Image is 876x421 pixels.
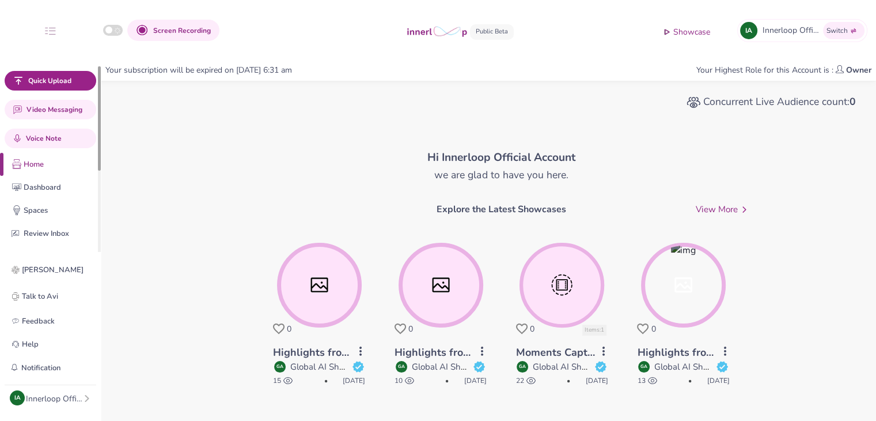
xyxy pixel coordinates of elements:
a: Highlights from Global AI Show (2) [637,345,809,359]
button: Screen Recording [127,20,219,41]
p: Spaces [24,205,95,217]
span: 13 [637,375,657,386]
div: GA [396,361,407,373]
span: Innerloop Official [763,24,820,36]
a: Global AI Show 's Innerloop Account [290,361,433,373]
span: 15 [273,375,293,386]
span: 0 [651,324,655,334]
h5: Concurrent Live Audience count : [687,95,856,110]
h5: we are glad to have you here. [434,169,568,181]
span: Quick Upload [28,76,71,86]
a: Highlights from Global AI Show (1) [395,345,567,359]
span: Switch [826,26,848,35]
a: Global AI Show 's Innerloop Account [654,361,797,373]
p: Showcase [673,27,710,39]
a: Talk to Avi [9,288,92,305]
div: GA [517,361,528,373]
a: Moments Captured at Global AI Show [516,345,700,359]
div: IA [10,390,25,405]
a: [PERSON_NAME] [9,261,92,279]
b: Owner [846,65,871,76]
span: Voice Note [26,133,62,144]
span: 22 [516,375,536,386]
a: Highlights from Global AI Show (4) [273,345,445,359]
a: Feedback [9,314,92,328]
b: Innerloop Official Account [442,150,575,165]
div: IA [740,22,757,39]
span: [DATE] [586,375,608,386]
button: Notification [9,360,61,375]
button: Voice Note [5,129,96,148]
a: Help [9,337,92,351]
p: Home [24,159,95,171]
a: Global AI Show 's Innerloop Account [412,361,554,373]
button: Video Messaging [5,100,96,119]
p: Notification [21,362,60,374]
span: 0 [408,324,413,334]
img: verified [716,360,729,373]
h6: Explore the Latest Showcases [437,204,566,215]
div: Your subscription will be expired on [DATE] 6:31 am [101,64,297,76]
img: verified [352,360,365,373]
span: Video Messaging [26,104,82,115]
img: audience count [687,95,701,110]
button: Switch [823,22,864,39]
span: [DATE] [464,375,487,386]
p: Review Inbox [24,228,95,240]
p: Dashboard [24,182,95,194]
span: [DATE] [707,375,729,386]
button: Quick Upload [5,71,96,91]
p: [PERSON_NAME] [22,264,84,276]
img: showcase icon [661,25,673,37]
span: 10 [395,375,414,386]
span: View More [696,203,751,216]
span: 0 [530,324,534,334]
img: verified [473,360,486,373]
p: Talk to Avi [22,291,58,303]
div: Innerloop Official Account [26,393,83,405]
b: 0 [850,95,856,108]
a: Global AI Show 's Innerloop Account [533,361,675,373]
img: verified [594,360,607,373]
div: GA [274,361,286,373]
p: Help [22,339,39,351]
span: [DATE] [343,375,365,386]
div: Your Highest Role for this Account is : [692,64,876,76]
p: Feedback [22,315,55,328]
div: GA [638,361,650,373]
span: 0 [287,324,291,334]
b: Hi [427,150,575,165]
button: IAInnerloop Official Account [9,390,92,406]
